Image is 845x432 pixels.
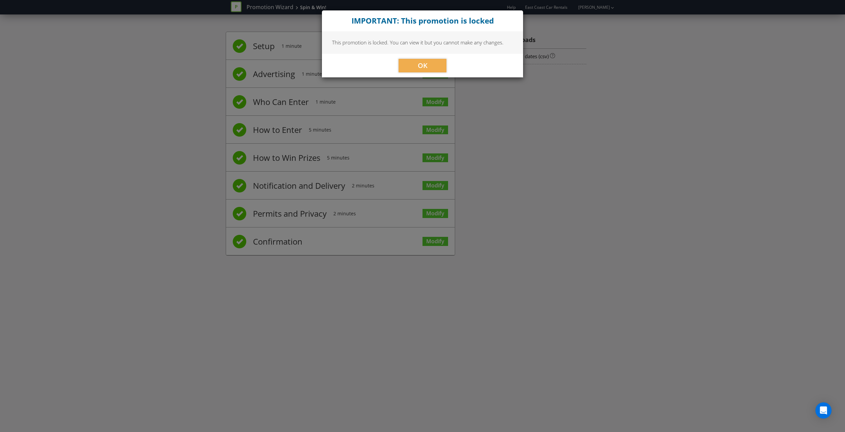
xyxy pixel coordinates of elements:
strong: IMPORTANT: This promotion is locked [352,15,494,26]
div: This promotion is locked. You can view it but you cannot make any changes. [322,31,523,53]
div: Open Intercom Messenger [815,402,832,419]
div: Close [322,10,523,31]
span: OK [418,61,428,70]
button: OK [399,59,446,72]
